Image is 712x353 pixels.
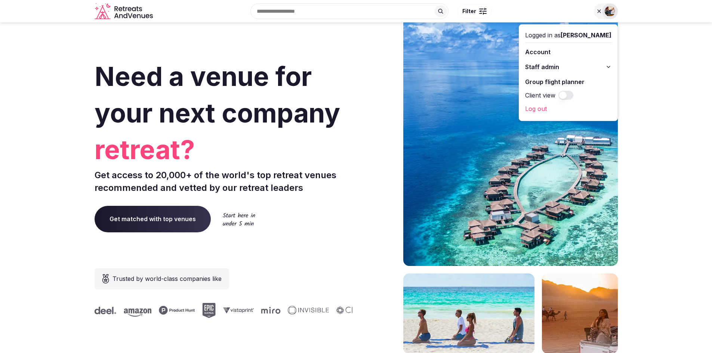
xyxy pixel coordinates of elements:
img: Start here in under 5 min [223,213,255,226]
p: Get access to 20,000+ of the world's top retreat venues recommended and vetted by our retreat lea... [95,169,353,194]
svg: Retreats and Venues company logo [95,3,154,20]
a: Log out [525,103,611,115]
img: Cory Sivell [605,6,615,16]
button: Filter [457,4,491,18]
a: Account [525,46,611,58]
svg: Invisible company logo [288,306,329,315]
span: retreat? [95,131,353,168]
svg: Epic Games company logo [202,303,216,318]
label: Client view [525,91,555,100]
svg: Miro company logo [261,307,280,314]
button: Staff admin [525,61,611,73]
a: Visit the homepage [95,3,154,20]
a: Group flight planner [525,76,611,88]
svg: Vistaprint company logo [223,307,254,313]
div: Logged in as [525,31,611,40]
span: Staff admin [525,62,559,71]
svg: Deel company logo [95,307,116,314]
span: Trusted by world-class companies like [112,274,222,283]
a: Get matched with top venues [95,206,211,232]
span: Need a venue for your next company [95,61,340,129]
span: [PERSON_NAME] [561,31,611,39]
span: Filter [462,7,476,15]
